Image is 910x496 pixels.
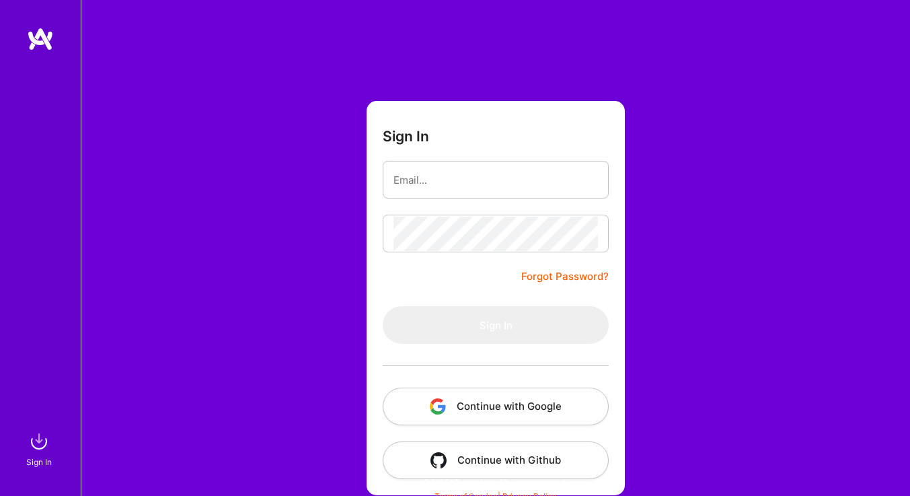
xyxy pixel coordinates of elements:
[430,398,446,415] img: icon
[521,269,609,285] a: Forgot Password?
[28,428,52,469] a: sign inSign In
[26,455,52,469] div: Sign In
[393,163,598,197] input: Email...
[430,452,447,468] img: icon
[383,441,609,479] button: Continue with Github
[26,428,52,455] img: sign in
[383,388,609,425] button: Continue with Google
[27,27,54,51] img: logo
[383,306,609,344] button: Sign In
[383,128,429,145] h3: Sign In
